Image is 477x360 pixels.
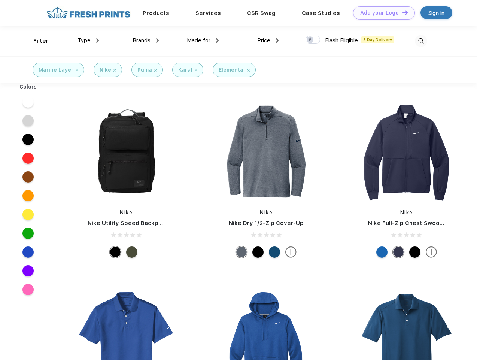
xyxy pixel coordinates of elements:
[236,246,247,258] div: Navy Heather
[195,10,221,16] a: Services
[88,220,168,226] a: Nike Utility Speed Backpack
[402,10,408,15] img: DT
[156,38,159,43] img: dropdown.png
[137,66,152,74] div: Puma
[260,210,273,216] a: Nike
[257,37,270,44] span: Price
[426,246,437,258] img: more.svg
[400,210,413,216] a: Nike
[113,69,116,72] img: filter_cancel.svg
[143,10,169,16] a: Products
[252,246,264,258] div: Black
[219,66,245,74] div: Elemental
[428,9,444,17] div: Sign in
[360,10,399,16] div: Add your Logo
[393,246,404,258] div: Midnight Navy
[276,38,279,43] img: dropdown.png
[415,35,427,47] img: desktop_search.svg
[96,38,99,43] img: dropdown.png
[76,102,176,201] img: func=resize&h=266
[357,102,456,201] img: func=resize&h=266
[216,102,316,201] img: func=resize&h=266
[247,10,276,16] a: CSR Swag
[368,220,468,226] a: Nike Full-Zip Chest Swoosh Jacket
[229,220,304,226] a: Nike Dry 1/2-Zip Cover-Up
[126,246,137,258] div: Cargo Khaki
[120,210,133,216] a: Nike
[247,69,250,72] img: filter_cancel.svg
[376,246,388,258] div: Royal
[133,37,151,44] span: Brands
[110,246,121,258] div: Black
[269,246,280,258] div: Gym Blue
[14,83,43,91] div: Colors
[409,246,420,258] div: Black
[45,6,133,19] img: fo%20logo%202.webp
[187,37,210,44] span: Made for
[78,37,91,44] span: Type
[325,37,358,44] span: Flash Eligible
[195,69,197,72] img: filter_cancel.svg
[33,37,49,45] div: Filter
[420,6,452,19] a: Sign in
[285,246,297,258] img: more.svg
[178,66,192,74] div: Karst
[76,69,78,72] img: filter_cancel.svg
[216,38,219,43] img: dropdown.png
[154,69,157,72] img: filter_cancel.svg
[361,36,394,43] span: 5 Day Delivery
[100,66,111,74] div: Nike
[39,66,73,74] div: Marine Layer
